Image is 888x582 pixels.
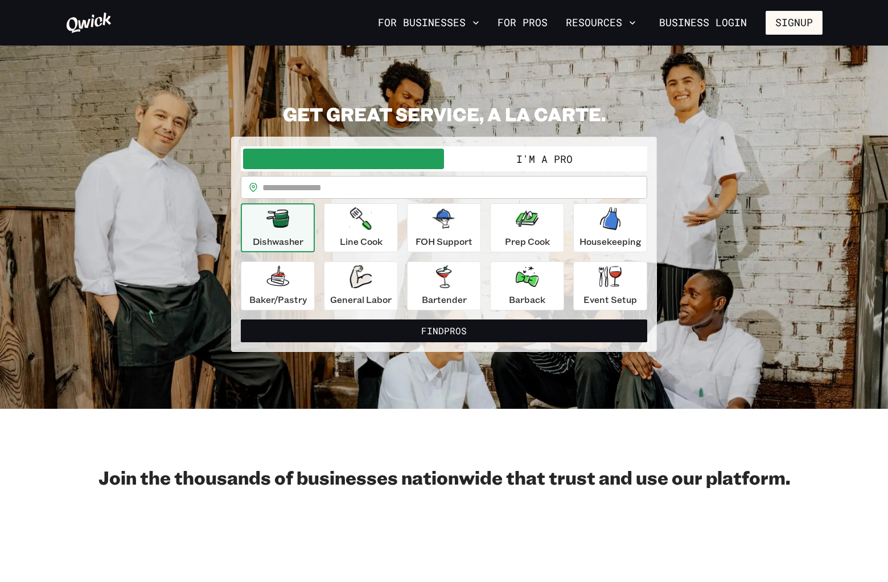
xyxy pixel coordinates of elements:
a: For Pros [493,13,552,32]
a: Business Login [649,11,757,35]
button: Resources [561,13,640,32]
button: Housekeeping [573,203,647,252]
button: Baker/Pastry [241,261,315,310]
button: FOH Support [407,203,481,252]
h2: Join the thousands of businesses nationwide that trust and use our platform. [65,466,823,489]
p: Prep Cook [505,235,550,248]
button: Bartender [407,261,481,310]
button: Event Setup [573,261,647,310]
h2: GET GREAT SERVICE, A LA CARTE. [231,103,657,125]
button: Line Cook [324,203,398,252]
button: General Labor [324,261,398,310]
p: Baker/Pastry [249,293,307,306]
p: Line Cook [340,235,383,248]
button: For Businesses [373,13,484,32]
p: FOH Support [416,235,472,248]
p: Bartender [422,293,467,306]
button: FindPros [241,319,647,342]
button: Dishwasher [241,203,315,252]
p: Barback [509,293,545,306]
button: I'm a Business [243,149,444,169]
button: Barback [490,261,564,310]
button: Prep Cook [490,203,564,252]
p: Dishwasher [253,235,303,248]
p: Housekeeping [579,235,642,248]
button: I'm a Pro [444,149,645,169]
button: Signup [766,11,823,35]
p: General Labor [330,293,392,306]
p: Event Setup [583,293,637,306]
